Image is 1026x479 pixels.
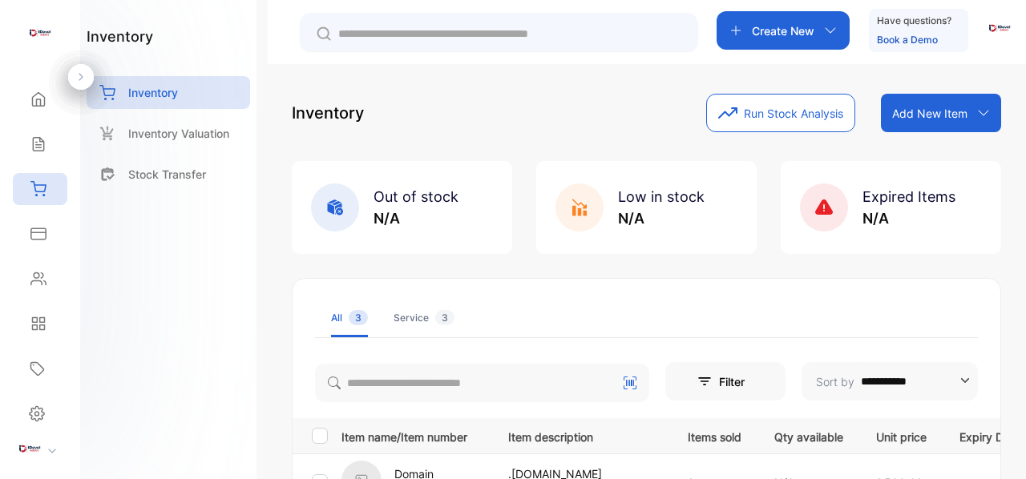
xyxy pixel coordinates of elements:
[341,425,488,445] p: Item name/Item number
[435,310,454,325] span: 3
[988,11,1012,50] button: avatar
[43,93,56,106] img: tab_domain_overview_orange.svg
[394,311,454,325] div: Service
[42,42,176,54] div: Domain: [DOMAIN_NAME]
[892,105,967,122] p: Add New Item
[988,16,1012,40] img: avatar
[177,95,270,105] div: Keywords by Traffic
[87,76,250,109] a: Inventory
[508,425,655,445] p: Item description
[618,207,705,229] p: N/A
[18,437,42,461] img: profile
[752,22,814,39] p: Create New
[717,11,850,50] button: Create New
[877,34,938,46] a: Book a Demo
[349,310,368,325] span: 3
[706,94,855,132] button: Run Stock Analysis
[816,373,854,390] p: Sort by
[688,425,741,445] p: Items sold
[61,95,143,105] div: Domain Overview
[45,26,79,38] div: v 4.0.25
[87,117,250,150] a: Inventory Valuation
[862,207,955,229] p: N/A
[802,362,978,401] button: Sort by
[374,207,458,229] p: N/A
[876,425,927,445] p: Unit price
[292,101,364,125] p: Inventory
[26,42,38,54] img: website_grey.svg
[331,311,368,325] div: All
[160,93,172,106] img: tab_keywords_by_traffic_grey.svg
[862,188,955,205] span: Expired Items
[128,84,178,101] p: Inventory
[877,13,951,29] p: Have questions?
[128,166,206,183] p: Stock Transfer
[87,26,153,47] h1: inventory
[959,425,1020,445] p: Expiry Date
[374,188,458,205] span: Out of stock
[87,158,250,191] a: Stock Transfer
[618,188,705,205] span: Low in stock
[128,125,229,142] p: Inventory Valuation
[774,425,843,445] p: Qty available
[26,26,38,38] img: logo_orange.svg
[28,21,52,45] img: logo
